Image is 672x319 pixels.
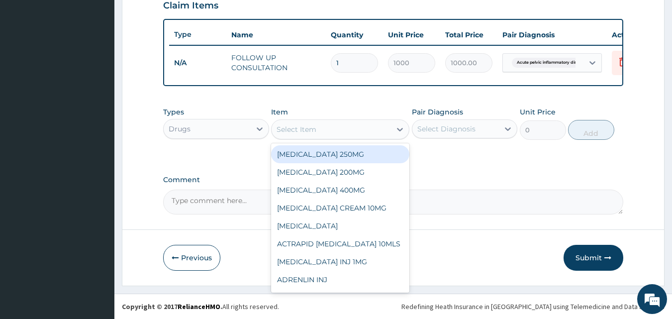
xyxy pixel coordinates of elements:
div: [MEDICAL_DATA] 400MG [271,289,409,307]
div: [MEDICAL_DATA] INJ 1MG [271,253,409,271]
div: [MEDICAL_DATA] [271,217,409,235]
div: Select Diagnosis [417,124,476,134]
div: Chat with us now [52,56,167,69]
div: [MEDICAL_DATA] CREAM 10MG [271,199,409,217]
label: Pair Diagnosis [412,107,463,117]
button: Add [568,120,614,140]
label: Comment [163,176,624,184]
label: Types [163,108,184,116]
td: N/A [169,54,226,72]
textarea: Type your message and hit 'Enter' [5,213,190,248]
div: Minimize live chat window [163,5,187,29]
span: Acute pelvic inflammatory dise... [512,58,587,68]
div: [MEDICAL_DATA] 400MG [271,181,409,199]
div: Select Item [277,124,316,134]
td: FOLLOW UP CONSULTATION [226,48,326,78]
th: Quantity [326,25,383,45]
footer: All rights reserved. [114,294,672,319]
button: Submit [564,245,623,271]
th: Actions [607,25,657,45]
div: [MEDICAL_DATA] 250MG [271,145,409,163]
h3: Claim Items [163,0,218,11]
a: RelianceHMO [178,302,220,311]
img: d_794563401_company_1708531726252_794563401 [18,50,40,75]
div: Drugs [169,124,191,134]
span: We're online! [58,96,137,197]
th: Pair Diagnosis [497,25,607,45]
button: Previous [163,245,220,271]
strong: Copyright © 2017 . [122,302,222,311]
label: Item [271,107,288,117]
label: Unit Price [520,107,556,117]
th: Unit Price [383,25,440,45]
div: ADRENLIN INJ [271,271,409,289]
th: Total Price [440,25,497,45]
th: Name [226,25,326,45]
div: ACTRAPID [MEDICAL_DATA] 10MLS [271,235,409,253]
div: Redefining Heath Insurance in [GEOGRAPHIC_DATA] using Telemedicine and Data Science! [401,302,665,312]
div: [MEDICAL_DATA] 200MG [271,163,409,181]
th: Type [169,25,226,44]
